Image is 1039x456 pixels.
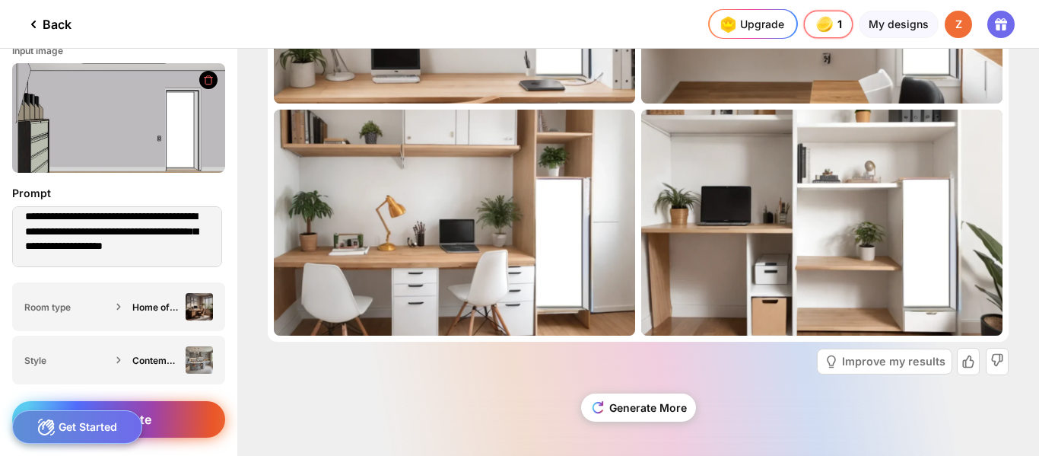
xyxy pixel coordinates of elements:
div: Input image [12,45,225,57]
div: Back [24,15,71,33]
div: Upgrade [716,12,784,37]
div: Generate More [581,394,696,422]
div: Room type [24,301,111,313]
div: Get Started [12,410,142,444]
div: My designs [859,11,939,38]
div: Z [945,11,972,38]
div: Style [24,355,111,366]
div: Improve my results [842,356,945,367]
div: Contemporary [132,355,180,366]
span: 1 [837,18,844,30]
img: upgrade-nav-btn-icon.gif [716,12,740,37]
div: Prompt [12,185,225,202]
div: Home office [132,301,180,313]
